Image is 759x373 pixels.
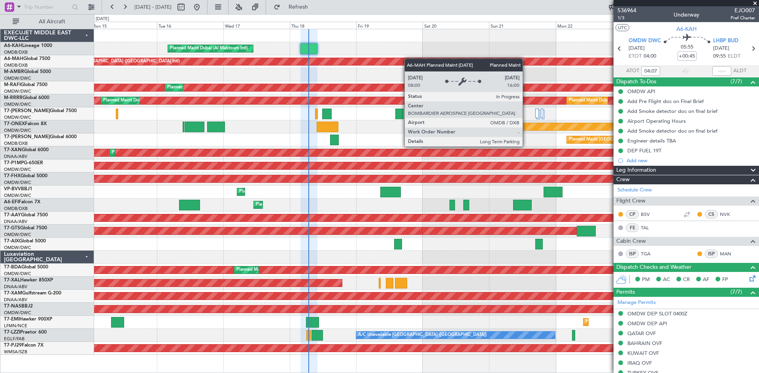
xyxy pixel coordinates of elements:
[4,114,31,120] a: OMDW/DWC
[4,200,19,204] span: A6-EFI
[4,271,31,277] a: OMDW/DWC
[4,284,27,290] a: DNAA/ABV
[627,127,717,134] div: Add Smoke detector doc on final brief
[4,135,50,139] span: T7-[PERSON_NAME]
[644,52,656,60] span: 04:00
[617,186,652,194] a: Schedule Crew
[626,210,639,219] div: CP
[4,122,47,126] a: T7-ONEXFalcon 8X
[4,180,31,186] a: OMDW/DWC
[4,122,25,126] span: T7-ONEX
[48,56,180,67] div: Planned Maint [GEOGRAPHIC_DATA] ([GEOGRAPHIC_DATA] Intl)
[4,82,21,87] span: M-RAFI
[627,360,652,366] div: IRAQ OVF
[627,330,656,337] div: QATAR OVF
[21,19,83,24] span: All Aircraft
[616,197,646,206] span: Flight Crew
[9,15,86,28] button: All Aircraft
[4,239,46,244] a: T7-AIXGlobal 5000
[4,213,48,217] a: T7-AAYGlobal 7500
[617,15,636,21] span: 1/3
[270,1,317,13] button: Refresh
[4,82,47,87] a: M-RAFIGlobal 7500
[641,224,659,231] a: TAL
[626,67,639,75] span: ATOT
[616,175,630,184] span: Crew
[4,317,52,322] a: T7-EMIHawker 900XP
[617,6,636,15] span: 536964
[4,141,28,146] a: OMDB/DXB
[731,77,742,86] span: (7/7)
[436,121,485,133] div: Planned Maint Nurnberg
[90,22,157,29] div: Mon 15
[676,25,697,33] span: A6-KAH
[629,37,661,45] span: OMDW DWC
[4,265,21,270] span: T7-BDA
[489,22,555,29] div: Sun 21
[4,291,61,296] a: T7-XAMGulfstream G-200
[705,249,718,258] div: ISP
[423,22,489,29] div: Sat 20
[616,263,691,272] span: Dispatch Checks and Weather
[134,4,172,11] span: [DATE] - [DATE]
[4,265,48,270] a: T7-BDAGlobal 5000
[4,96,49,100] a: M-RRRRGlobal 6000
[585,316,661,328] div: Planned Maint [GEOGRAPHIC_DATA]
[356,22,423,29] div: Fri 19
[4,96,23,100] span: M-RRRR
[720,250,738,257] a: MAN
[569,95,647,107] div: Planned Maint Dubai (Al Maktoum Intl)
[616,24,629,31] button: UTC
[4,109,50,113] span: T7-[PERSON_NAME]
[616,166,656,175] span: Leg Information
[4,56,50,61] a: A6-MAHGlobal 7500
[713,45,729,52] span: [DATE]
[4,148,49,152] a: T7-XANGlobal 6000
[705,210,718,219] div: CS
[641,66,660,76] input: --:--
[4,291,22,296] span: T7-XAM
[4,88,31,94] a: OMDW/DWC
[4,62,28,68] a: OMDB/DXB
[713,52,726,60] span: 09:55
[4,161,43,165] a: T7-P1MPG-650ER
[674,11,699,19] div: Underway
[720,211,738,218] a: NVK
[4,200,40,204] a: A6-EFIFalcon 7X
[722,276,728,284] span: FP
[4,343,22,348] span: T7-PJ29
[4,310,31,316] a: OMDW/DWC
[4,187,32,191] a: VP-BVVBBJ1
[627,340,662,347] div: BAHRAIN OVF
[4,161,24,165] span: T7-P1MP
[683,276,690,284] span: CR
[4,278,53,283] a: T7-XALHawker 850XP
[4,75,31,81] a: OMDW/DWC
[627,108,717,114] div: Add Smoke detector doc on final brief
[4,297,27,303] a: DNAA/ABV
[626,249,639,258] div: ISP
[627,98,704,105] div: Add Pre Flight doc on Final Brief
[4,69,51,74] a: M-AMBRGlobal 5000
[4,174,47,178] a: T7-FHXGlobal 5000
[4,226,47,231] a: T7-GTSGlobal 7500
[4,304,21,309] span: T7-NAS
[641,250,659,257] a: TGA
[642,276,650,284] span: PM
[290,22,356,29] div: Thu 18
[4,330,47,335] a: T7-LZZIPraetor 600
[4,154,27,159] a: DNAA/ABV
[4,109,77,113] a: T7-[PERSON_NAME]Global 7500
[4,278,20,283] span: T7-XAL
[627,157,755,164] div: Add new
[627,88,655,95] div: OMDW API
[703,276,709,284] span: AF
[627,350,659,356] div: KUWAIT OVF
[103,95,181,107] div: Planned Maint Dubai (Al Maktoum Intl)
[4,213,21,217] span: T7-AAY
[629,45,645,52] span: [DATE]
[641,211,659,218] a: BSV
[4,219,27,225] a: DNAA/ABV
[256,199,380,211] div: Planned Maint [GEOGRAPHIC_DATA] ([GEOGRAPHIC_DATA])
[4,174,21,178] span: T7-FHX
